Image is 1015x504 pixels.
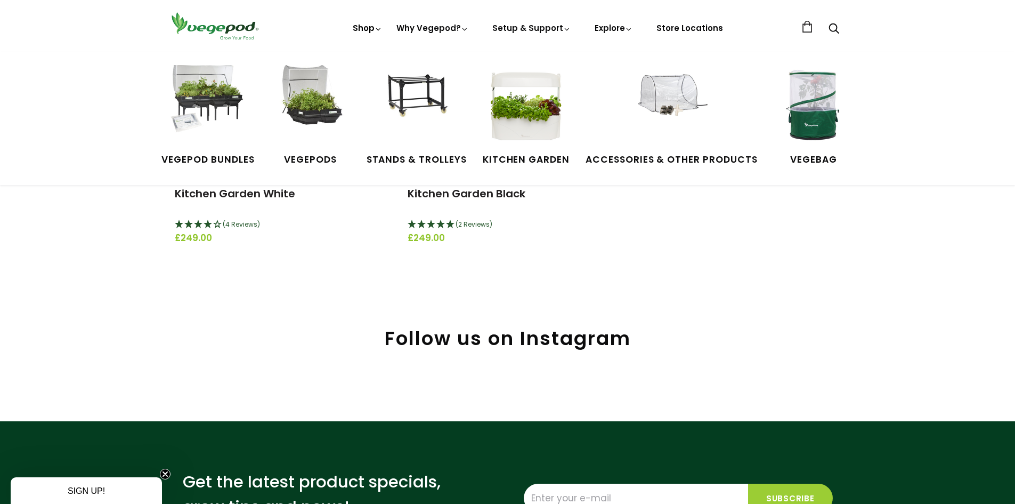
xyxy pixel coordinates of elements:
[483,65,570,166] a: Kitchen Garden
[175,231,375,245] span: £249.00
[586,65,758,166] a: Accessories & Other Products
[396,22,469,34] a: Why Vegepod?
[353,22,383,63] a: Shop
[774,65,854,145] img: VegeBag
[492,22,571,34] a: Setup & Support
[377,65,457,145] img: Stands & Trolleys
[11,477,162,504] div: SIGN UP!Close teaser
[586,153,758,167] span: Accessories & Other Products
[167,11,263,41] img: Vegepod
[161,65,254,166] a: Vegepod Bundles
[271,65,351,145] img: Raised Garden Kits
[271,153,351,167] span: Vegepods
[160,469,170,479] button: Close teaser
[271,65,351,166] a: Vegepods
[456,220,492,229] span: 5 Stars - 2 Reviews
[367,153,467,167] span: Stands & Trolleys
[408,218,607,232] div: 5 Stars - 2 Reviews
[68,486,105,495] span: SIGN UP!
[175,186,295,201] a: Kitchen Garden White
[774,65,854,166] a: VegeBag
[595,22,633,34] a: Explore
[483,153,570,167] span: Kitchen Garden
[223,220,260,229] span: 4 Stars - 4 Reviews
[656,22,723,34] a: Store Locations
[774,153,854,167] span: VegeBag
[175,218,375,232] div: 4 Stars - 4 Reviews
[367,65,467,166] a: Stands & Trolleys
[486,65,566,145] img: Kitchen Garden
[161,153,254,167] span: Vegepod Bundles
[168,65,248,145] img: Vegepod Bundles
[408,231,607,245] span: £249.00
[631,65,711,145] img: Accessories & Other Products
[408,186,525,201] a: Kitchen Garden Black
[829,24,839,35] a: Search
[167,327,849,350] h2: Follow us on Instagram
